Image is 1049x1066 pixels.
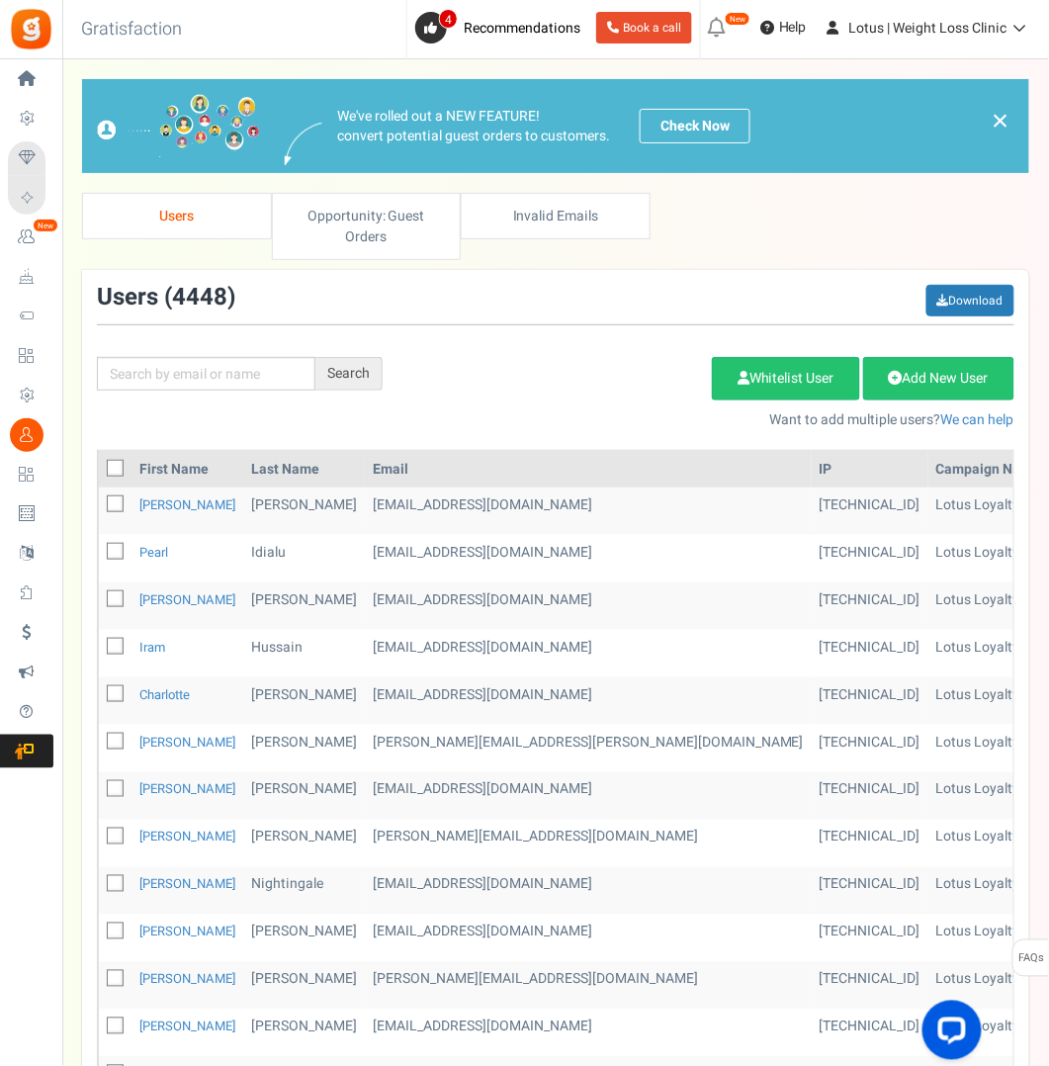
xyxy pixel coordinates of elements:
h3: Gratisfaction [59,10,204,49]
a: Download [926,285,1014,316]
td: [TECHNICAL_ID] [812,725,928,772]
a: [PERSON_NAME] [139,495,235,514]
td: customer [365,1010,812,1057]
td: [TECHNICAL_ID] [812,772,928,820]
td: [TECHNICAL_ID] [812,962,928,1010]
td: customer [365,772,812,820]
td: [PERSON_NAME] [243,725,365,772]
th: IP [812,452,928,488]
p: We've rolled out a NEW FEATURE! convert potential guest orders to customers. [337,107,610,146]
span: Recommendations [464,18,580,39]
td: customer [365,582,812,630]
a: [PERSON_NAME] [139,1018,235,1036]
a: Charlotte [139,685,190,704]
a: × [992,109,1009,133]
td: customer [365,535,812,582]
a: Check Now [640,109,750,143]
span: 4 [439,9,458,29]
td: Hussain [243,630,365,677]
td: Nightingale [243,867,365,915]
td: [TECHNICAL_ID] [812,535,928,582]
a: Iram [139,638,165,657]
a: [PERSON_NAME] [139,875,235,894]
a: We can help [941,409,1014,430]
td: customer [365,725,812,772]
em: New [725,12,750,26]
td: [TECHNICAL_ID] [812,488,928,535]
a: [PERSON_NAME] [139,733,235,752]
td: [PERSON_NAME] [243,677,365,725]
input: Search by email or name [97,357,315,391]
a: Help [752,12,815,44]
a: Pearl [139,543,168,562]
a: [PERSON_NAME] [139,970,235,989]
img: images [285,123,322,165]
td: customer [365,488,812,535]
td: customer [365,820,812,867]
td: [TECHNICAL_ID] [812,867,928,915]
th: Last Name [243,452,365,488]
div: Search [315,357,383,391]
a: [PERSON_NAME] [139,780,235,799]
span: FAQs [1018,940,1045,978]
td: [PERSON_NAME] [243,1010,365,1057]
th: First Name [131,452,243,488]
p: Want to add multiple users? [412,410,1014,430]
td: [TECHNICAL_ID] [812,1010,928,1057]
a: Opportunity: Guest Orders [272,193,462,260]
em: New [33,219,58,232]
td: [PERSON_NAME] [243,915,365,962]
h3: Users ( ) [97,285,235,311]
a: [PERSON_NAME] [139,923,235,941]
a: Invalid Emails [461,193,651,239]
img: Gratisfaction [9,7,53,51]
td: [PERSON_NAME] [243,820,365,867]
td: customer [365,867,812,915]
td: customer [365,915,812,962]
a: Whitelist User [712,357,860,400]
td: customer [365,677,812,725]
td: [PERSON_NAME] [243,772,365,820]
span: Help [774,18,807,38]
td: Idialu [243,535,365,582]
a: 4 Recommendations [415,12,588,44]
a: Users [82,193,272,239]
td: [TECHNICAL_ID] [812,630,928,677]
td: [TECHNICAL_ID] [812,915,928,962]
td: customer [365,962,812,1010]
td: [TECHNICAL_ID] [812,582,928,630]
td: [TECHNICAL_ID] [812,820,928,867]
a: New [8,221,53,254]
span: Lotus | Weight Loss Clinic [849,18,1007,39]
span: 4448 [172,280,227,314]
img: images [97,94,260,158]
th: Email [365,452,812,488]
td: [PERSON_NAME] [243,488,365,535]
td: [PERSON_NAME] [243,582,365,630]
a: [PERSON_NAME] [139,590,235,609]
a: Add New User [863,357,1014,400]
td: customer [365,630,812,677]
td: [PERSON_NAME] [243,962,365,1010]
a: Book a call [596,12,692,44]
td: [TECHNICAL_ID] [812,677,928,725]
a: [PERSON_NAME] [139,828,235,846]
